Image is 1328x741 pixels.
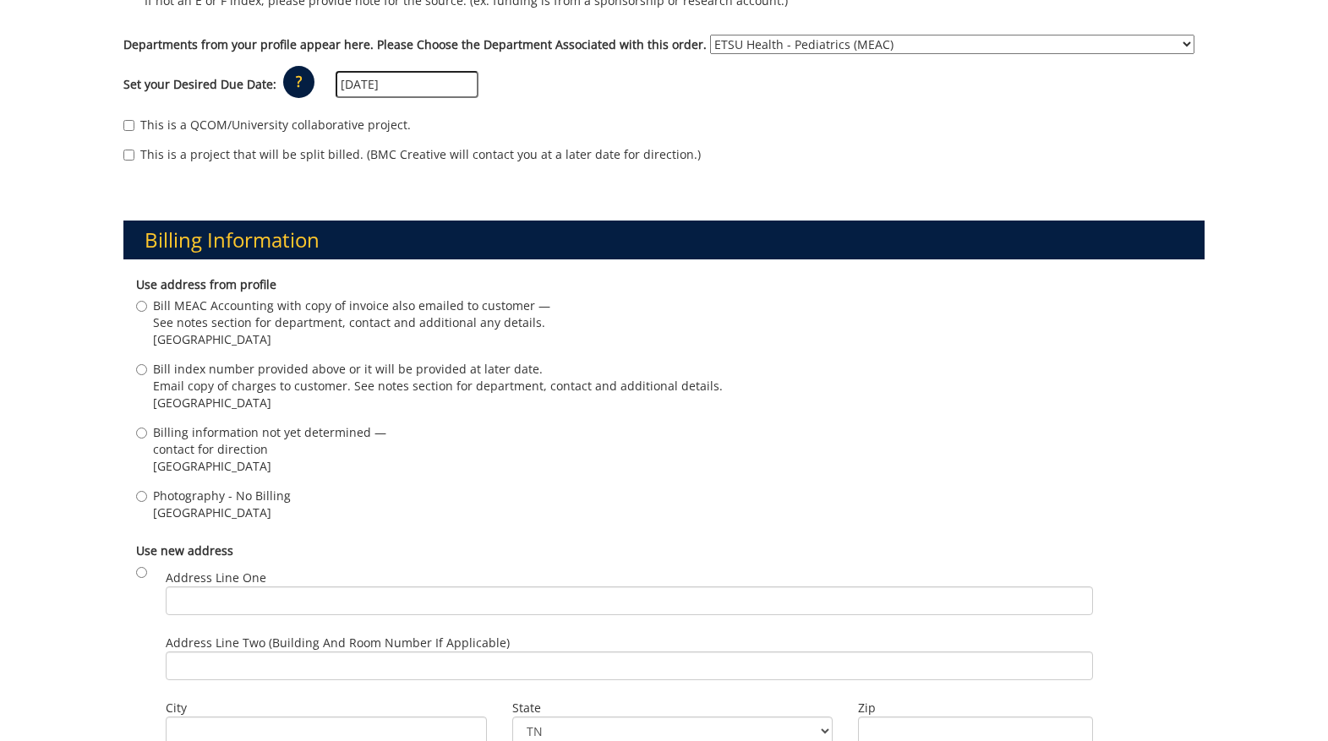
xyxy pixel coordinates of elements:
[153,297,550,314] span: Bill MEAC Accounting with copy of invoice also emailed to customer —
[153,488,291,504] span: Photography - No Billing
[166,635,1093,680] label: Address Line Two (Building and Room Number if applicable)
[283,66,314,98] p: ?
[123,150,134,161] input: This is a project that will be split billed. (BMC Creative will contact you at a later date for d...
[858,700,1092,716] label: Zip
[166,700,487,716] label: City
[136,301,147,312] input: Bill MEAC Accounting with copy of invoice also emailed to customer — See notes section for depart...
[153,504,291,521] span: [GEOGRAPHIC_DATA]
[136,491,147,502] input: Photography - No Billing [GEOGRAPHIC_DATA]
[166,569,1093,615] label: Address Line One
[136,428,147,439] input: Billing information not yet determined — contact for direction [GEOGRAPHIC_DATA]
[123,117,411,133] label: This is a QCOM/University collaborative project.
[336,71,478,98] input: MM/DD/YYYY
[136,364,147,375] input: Bill index number provided above or it will be provided at later date. Email copy of charges to c...
[153,314,550,331] span: See notes section for department, contact and additional any details.
[153,395,723,411] span: [GEOGRAPHIC_DATA]
[153,458,386,475] span: [GEOGRAPHIC_DATA]
[153,331,550,348] span: [GEOGRAPHIC_DATA]
[123,120,134,131] input: This is a QCOM/University collaborative project.
[123,221,1205,259] h3: Billing Information
[166,586,1093,615] input: Address Line One
[136,276,276,292] b: Use address from profile
[153,378,723,395] span: Email copy of charges to customer. See notes section for department, contact and additional details.
[512,700,833,716] label: State
[153,441,386,458] span: contact for direction
[123,36,707,53] label: Departments from your profile appear here. Please Choose the Department Associated with this order.
[153,361,723,378] span: Bill index number provided above or it will be provided at later date.
[153,424,386,441] span: Billing information not yet determined —
[166,651,1093,680] input: Address Line Two (Building and Room Number if applicable)
[136,542,233,558] b: Use new address
[123,76,276,93] label: Set your Desired Due Date:
[123,146,701,163] label: This is a project that will be split billed. (BMC Creative will contact you at a later date for d...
